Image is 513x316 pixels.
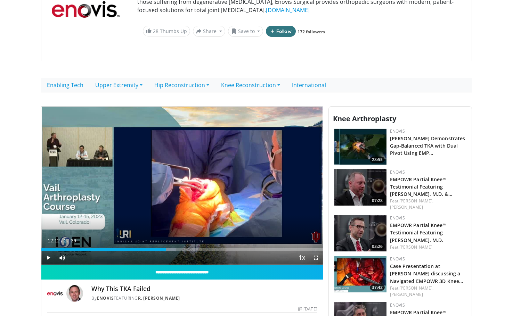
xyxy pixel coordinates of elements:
button: Fullscreen [309,251,323,265]
span: 28:55 [370,157,385,163]
a: R. [PERSON_NAME] [138,295,180,301]
a: 28 Thumbs Up [143,26,190,36]
div: Feat. [390,198,466,210]
a: [PERSON_NAME], [399,285,433,291]
span: 03:26 [370,243,385,250]
a: [PERSON_NAME] [399,244,432,250]
a: 03:26 [334,215,386,251]
a: EMPOWR Partial Knee™ Testimonial Featuring [PERSON_NAME], M.D. [390,222,447,243]
a: EMPOWR Partial Knee™ Testimonial Featuring [PERSON_NAME], M.D. &… [390,176,453,197]
img: 678470ae-5eee-48a8-af01-e23260d107ce.150x105_q85_crop-smart_upscale.jpg [334,169,386,206]
a: Enovis [390,128,405,134]
a: 37:42 [334,256,386,292]
img: 89c12bab-b537-411a-a5df-30a5df20ee20.150x105_q85_crop-smart_upscale.jpg [334,256,386,292]
button: Play [41,251,55,265]
a: Enabling Tech [41,78,89,92]
a: Enovis [390,256,405,262]
a: [PERSON_NAME], [399,198,433,204]
img: Avatar [66,285,83,302]
span: 28 [153,28,158,34]
a: Case Presentation at [PERSON_NAME] discussing a Navigated EMPOWR 3D Knee… [390,263,464,284]
img: Enovis [47,285,64,302]
a: [PERSON_NAME] [390,291,423,297]
span: 37:42 [370,284,385,291]
a: 07:28 [334,169,386,206]
a: 28:55 [334,128,386,165]
button: Save to [228,26,263,37]
div: [DATE] [298,306,317,312]
a: [PERSON_NAME] Demonstrates Gap-Balanced TKA with Dual Pivot Using EMP… [390,135,465,156]
h4: Why This TKA Failed [91,285,317,293]
a: [PERSON_NAME] [390,204,423,210]
button: Follow [266,26,296,37]
span: 12:12 [48,238,60,243]
button: Mute [55,251,69,265]
a: Enovis [390,302,405,308]
div: By FEATURING [91,295,317,301]
a: [DOMAIN_NAME] [266,6,310,14]
a: Enovis [97,295,114,301]
div: Feat. [390,285,466,298]
button: Playback Rate [295,251,309,265]
a: Enovis [390,169,405,175]
img: f2eb7e46-0718-475a-8f7c-ce1e319aa5a8.150x105_q85_crop-smart_upscale.jpg [334,128,386,165]
a: Upper Extremity [89,78,148,92]
a: Enovis [390,215,405,221]
span: 27:36 [64,238,76,243]
a: 172 followers [298,29,325,35]
a: Knee Reconstruction [215,78,286,92]
span: 07:28 [370,198,385,204]
span: / [61,238,63,243]
video-js: Video Player [41,107,323,265]
a: International [286,78,332,92]
button: Share [193,26,225,37]
div: Progress Bar [41,248,323,251]
span: Knee Arthroplasty [333,114,396,123]
img: 4d6ec3e7-4849-46c8-9113-3733145fecf3.150x105_q85_crop-smart_upscale.jpg [334,215,386,251]
div: Feat. [390,244,466,250]
a: Hip Reconstruction [148,78,215,92]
